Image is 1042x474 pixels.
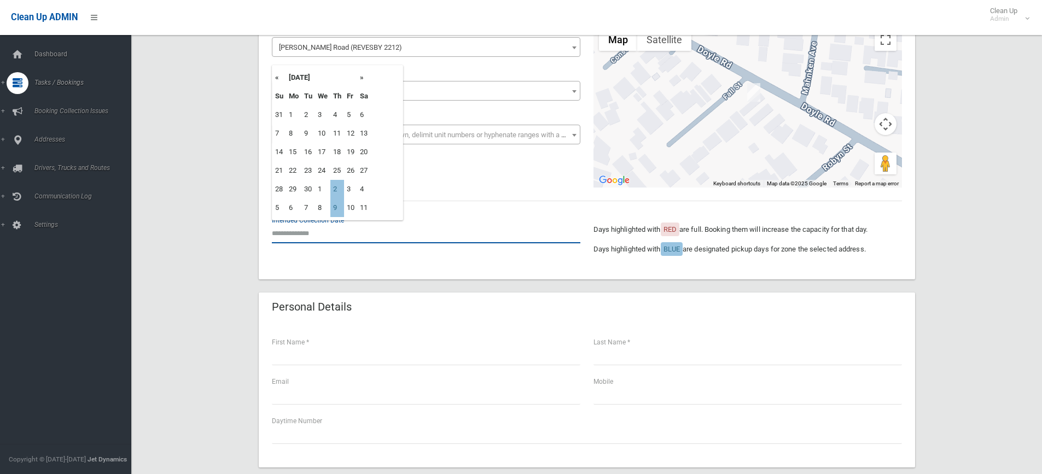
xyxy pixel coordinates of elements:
[315,106,330,124] td: 3
[315,198,330,217] td: 8
[875,113,897,135] button: Map camera controls
[713,180,760,188] button: Keyboard shortcuts
[357,143,371,161] td: 20
[344,180,357,198] td: 3
[272,68,286,87] th: «
[357,161,371,180] td: 27
[279,131,585,139] span: Select the unit number from the dropdown, delimit unit numbers or hyphenate ranges with a comma
[357,198,371,217] td: 11
[596,173,632,188] a: Open this area in Google Maps (opens a new window)
[272,180,286,198] td: 28
[272,198,286,217] td: 5
[31,107,139,115] span: Booking Collection Issues
[357,180,371,198] td: 4
[88,455,127,463] strong: Jet Dynamics
[286,68,357,87] th: [DATE]
[344,106,357,124] td: 5
[330,180,344,198] td: 2
[747,83,760,102] div: 24 Doyle Road, REVESBY NSW 2212
[663,245,680,253] span: BLUE
[833,180,848,186] a: Terms (opens in new tab)
[286,87,301,106] th: Mo
[31,136,139,143] span: Addresses
[272,106,286,124] td: 31
[315,180,330,198] td: 1
[272,87,286,106] th: Su
[315,124,330,143] td: 10
[767,180,826,186] span: Map data ©2025 Google
[272,81,580,101] span: 24
[593,223,902,236] p: Days highlighted with are full. Booking them will increase the capacity for that day.
[330,87,344,106] th: Th
[344,198,357,217] td: 10
[31,192,139,200] span: Communication Log
[344,124,357,143] td: 12
[286,106,301,124] td: 1
[637,29,691,51] button: Show satellite imagery
[31,79,139,86] span: Tasks / Bookings
[330,124,344,143] td: 11
[985,7,1028,23] span: Clean Up
[272,37,580,57] span: Doyle Road (REVESBY 2212)
[11,12,78,22] span: Clean Up ADMIN
[990,15,1017,23] small: Admin
[330,143,344,161] td: 18
[286,161,301,180] td: 22
[9,455,86,463] span: Copyright © [DATE]-[DATE]
[663,225,677,233] span: RED
[330,106,344,124] td: 4
[286,124,301,143] td: 8
[344,87,357,106] th: Fr
[301,87,315,106] th: Tu
[344,143,357,161] td: 19
[855,180,899,186] a: Report a map error
[315,161,330,180] td: 24
[875,29,897,51] button: Toggle fullscreen view
[301,124,315,143] td: 9
[301,180,315,198] td: 30
[315,143,330,161] td: 17
[275,40,578,55] span: Doyle Road (REVESBY 2212)
[330,198,344,217] td: 9
[31,221,139,229] span: Settings
[357,87,371,106] th: Sa
[275,84,578,99] span: 24
[259,296,365,318] header: Personal Details
[330,161,344,180] td: 25
[272,161,286,180] td: 21
[357,106,371,124] td: 6
[301,106,315,124] td: 2
[286,180,301,198] td: 29
[357,124,371,143] td: 13
[875,153,897,174] button: Drag Pegman onto the map to open Street View
[344,161,357,180] td: 26
[301,198,315,217] td: 7
[272,143,286,161] td: 14
[272,124,286,143] td: 7
[31,50,139,58] span: Dashboard
[593,243,902,256] p: Days highlighted with are designated pickup days for zone the selected address.
[301,143,315,161] td: 16
[286,198,301,217] td: 6
[315,87,330,106] th: We
[599,29,637,51] button: Show street map
[301,161,315,180] td: 23
[596,173,632,188] img: Google
[31,164,139,172] span: Drivers, Trucks and Routes
[357,68,371,87] th: »
[286,143,301,161] td: 15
